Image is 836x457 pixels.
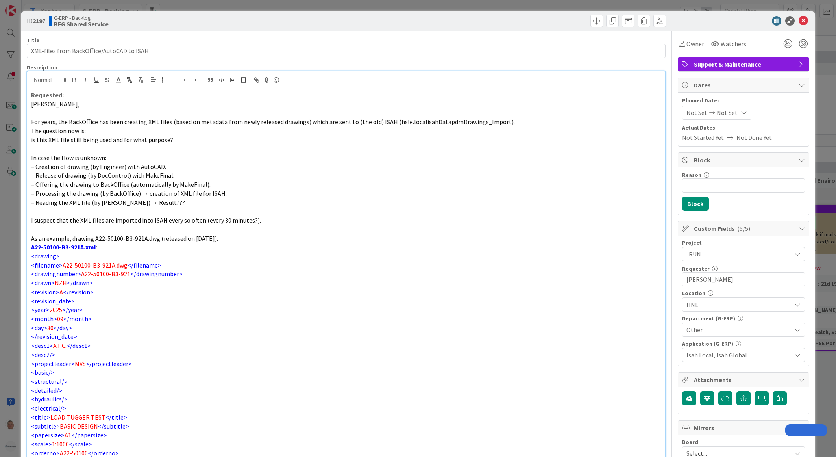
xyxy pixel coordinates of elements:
[50,413,105,421] span: LOAD TUGGER TEST
[31,243,96,251] strong: A22-50100-B3-921A.xml
[31,324,47,332] span: <day>
[694,155,795,165] span: Block
[682,124,805,132] span: Actual Dates
[31,261,63,269] span: <filename>
[60,422,98,430] span: BASIC DESIGN
[67,342,91,349] span: </desc1>
[31,243,661,252] p: :
[31,91,64,99] u: Requested:
[27,64,57,71] span: Description
[54,21,109,27] b: BFG Shared Service
[47,324,54,332] span: 30
[59,288,63,296] span: A
[69,440,92,448] span: </scale>
[31,395,68,403] span: <hydraulics/>
[31,171,174,179] span: – Release of drawing (by DocControl) with MakeFinal.
[694,80,795,90] span: Dates
[31,386,63,394] span: <detailed/>
[31,270,81,278] span: <drawingnumber>
[31,279,55,287] span: <drawn>
[88,449,119,457] span: </orderno>
[31,368,54,376] span: <basic/>
[682,133,724,142] span: Not Started Yet
[63,288,94,296] span: </revision>
[31,449,60,457] span: <orderno>
[682,439,698,445] span: Board
[75,360,86,368] span: MVS
[27,37,39,44] label: Title
[71,431,107,439] span: </papersize>
[31,306,50,314] span: <year>
[31,342,53,349] span: <desc1>
[31,189,227,197] span: – Processing the drawing (by BackOffice) → creation of XML file for ISAH.
[31,351,55,359] span: <desc2/>
[128,261,161,269] span: </filename>
[31,127,86,135] span: The question now is:
[694,224,795,233] span: Custom Fields
[737,225,750,232] span: ( 5/5 )
[31,154,106,162] span: In case the flow is unknown:
[682,265,710,272] label: Requester
[682,197,709,211] button: Block
[33,17,45,25] b: 2197
[31,199,185,206] span: – Reading the XML file (by [PERSON_NAME]) → Result???
[52,440,69,448] span: 1:1000
[686,39,704,48] span: Owner
[31,136,173,144] span: is this XML file still being used and for what purpose?
[67,279,93,287] span: </drawn>
[682,316,805,321] div: Department (G-ERP)
[57,315,63,323] span: 09
[31,431,65,439] span: <papersize>
[31,100,80,108] span: [PERSON_NAME],
[27,44,666,58] input: type card name here...
[694,59,795,69] span: Support & Maintenance
[86,360,132,368] span: </projectleader>
[81,270,130,278] span: A22-50100-B3-921
[31,234,218,242] span: As an example, drawing A22-50100-B3-921A.dwg (released on [DATE]):
[686,108,707,117] span: Not Set
[31,315,57,323] span: <month>
[717,108,738,117] span: Not Set
[31,252,60,260] span: <drawing>
[55,279,67,287] span: NZH
[31,118,515,126] span: For years, the BackOffice has been creating XML files (based on metadata from newly released draw...
[54,15,109,21] span: G-ERP - Backlog
[686,325,791,334] span: Other
[63,261,128,269] span: A22-50100-B3-921A.dwg
[98,422,129,430] span: </subtitle>
[60,449,88,457] span: A22-50100
[686,350,791,360] span: Isah Local, Isah Global
[31,163,166,171] span: – Creation of drawing (by Engineer) with AutoCAD.
[686,300,791,309] span: HNL
[682,290,805,296] div: Location
[53,342,67,349] span: A.F.C.
[31,404,66,412] span: <electrical/>
[31,377,68,385] span: <structural/>
[31,216,261,224] span: I suspect that the XML files are imported into ISAH every so often (every 30 minutes?).
[682,97,805,105] span: Planned Dates
[27,16,45,26] span: ID
[682,341,805,346] div: Application (G-ERP)
[130,270,183,278] span: </drawingnumber>
[50,306,62,314] span: 2025
[65,431,71,439] span: A1
[31,180,211,188] span: – Offering the drawing to BackOffice (automatically by MakeFinal).
[105,413,127,421] span: </title>
[694,375,795,385] span: Attachments
[31,333,77,340] span: </revision_date>
[721,39,746,48] span: Watchers
[694,423,795,433] span: Mirrors
[31,288,59,296] span: <revision>
[63,315,92,323] span: </month>
[682,171,701,178] label: Reason
[686,249,787,260] span: -RUN-
[54,324,72,332] span: </day>
[31,440,52,448] span: <scale>
[31,422,60,430] span: <subtitle>
[31,297,75,305] span: <revision_date>
[31,360,75,368] span: <projectleader>
[682,240,805,245] div: Project
[62,306,83,314] span: </year>
[736,133,772,142] span: Not Done Yet
[31,413,50,421] span: <title>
